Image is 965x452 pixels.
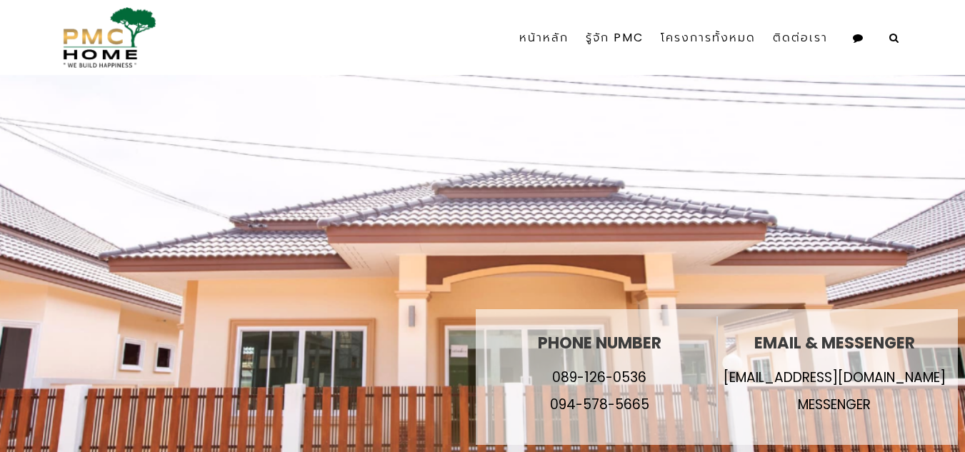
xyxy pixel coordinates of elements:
[552,368,646,387] a: 089-126-0536
[511,6,577,70] a: หน้าหลัก
[652,6,764,70] a: โครงการทั้งหมด
[538,334,661,352] h2: Phone Number
[724,368,946,387] a: [EMAIL_ADDRESS][DOMAIN_NAME]
[764,6,836,70] a: ติดต่อเรา
[57,7,156,68] img: pmc-logo
[798,395,871,414] a: Messenger
[724,334,946,352] h2: Email & Messenger
[577,6,652,70] a: รู้จัก PMC
[550,395,649,414] a: 094-578-5665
